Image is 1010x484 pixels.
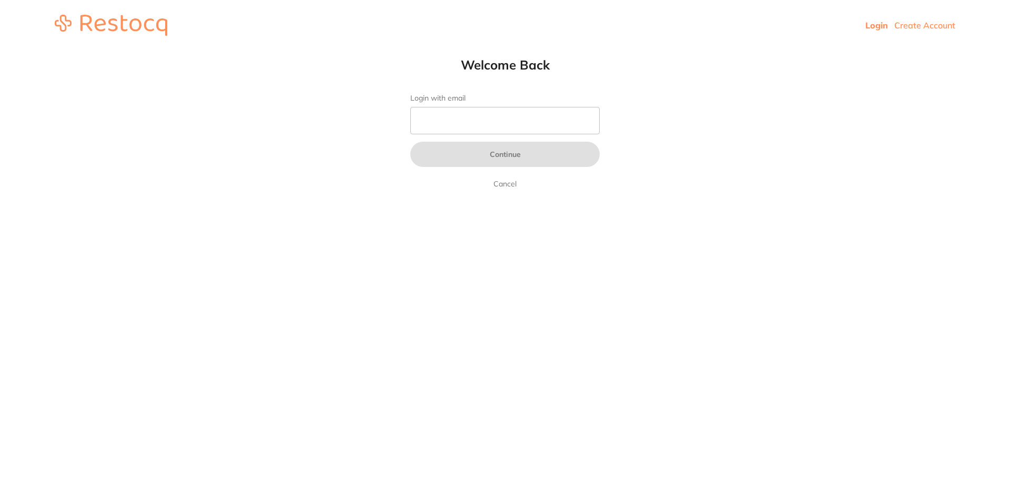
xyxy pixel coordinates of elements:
[55,15,167,36] img: restocq_logo.svg
[491,177,519,190] a: Cancel
[894,20,955,31] a: Create Account
[410,142,600,167] button: Continue
[865,20,888,31] a: Login
[389,57,621,73] h1: Welcome Back
[410,94,600,103] label: Login with email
